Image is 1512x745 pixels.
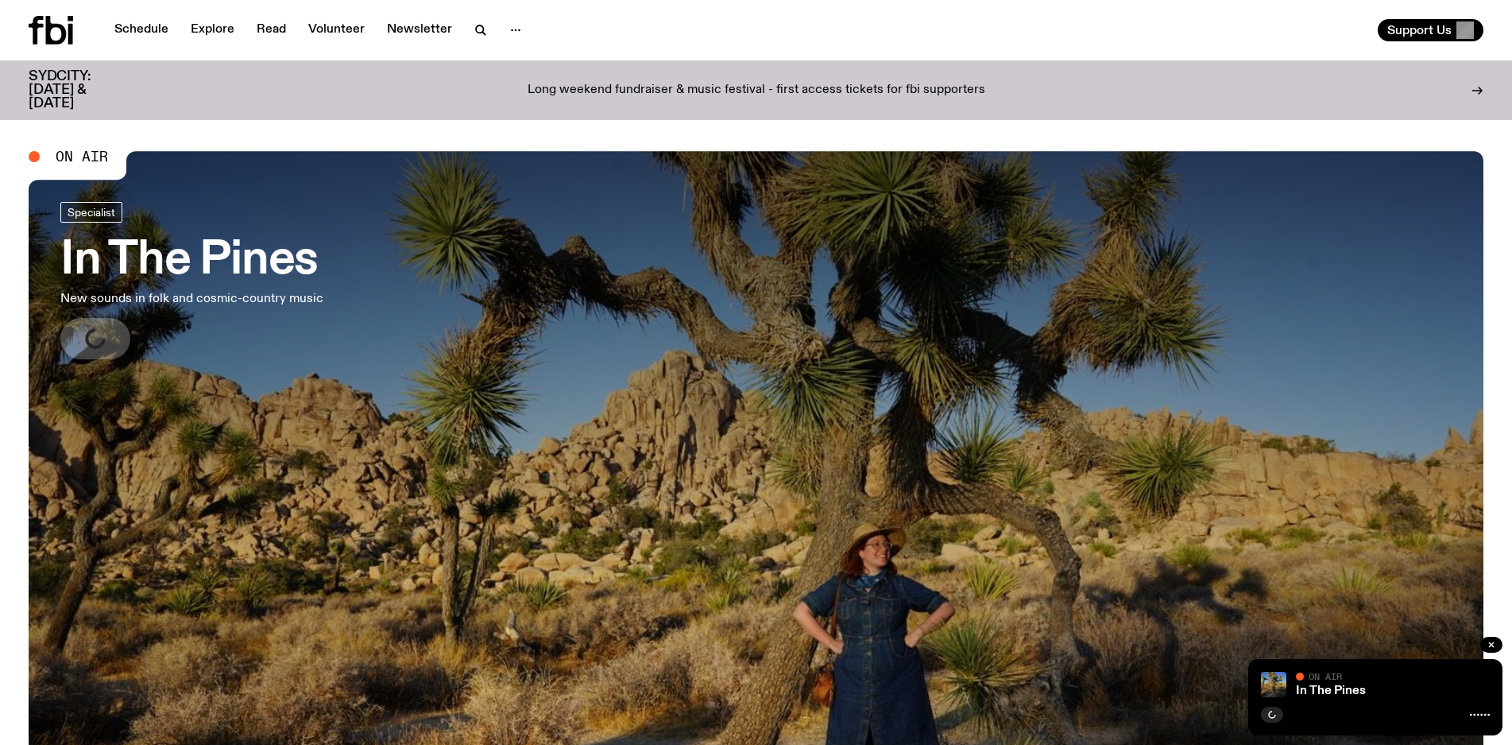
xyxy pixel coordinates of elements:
p: Long weekend fundraiser & music festival - first access tickets for fbi supporters [528,83,985,98]
a: In The PinesNew sounds in folk and cosmic-country music [60,202,323,359]
img: Johanna stands in the middle distance amongst a desert scene with large cacti and trees. She is w... [1261,672,1286,697]
button: Support Us [1378,19,1483,41]
span: On Air [1309,671,1342,681]
p: New sounds in folk and cosmic-country music [60,289,323,308]
a: Schedule [105,19,178,41]
h3: In The Pines [60,239,323,283]
h3: SYDCITY: [DATE] & [DATE] [29,70,130,111]
a: In The Pines [1296,685,1366,697]
span: Specialist [68,206,115,218]
a: Volunteer [299,19,374,41]
span: On Air [56,149,108,164]
a: Explore [181,19,244,41]
a: Newsletter [377,19,462,41]
span: Support Us [1387,23,1452,37]
a: Read [247,19,296,41]
a: Specialist [60,202,122,223]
